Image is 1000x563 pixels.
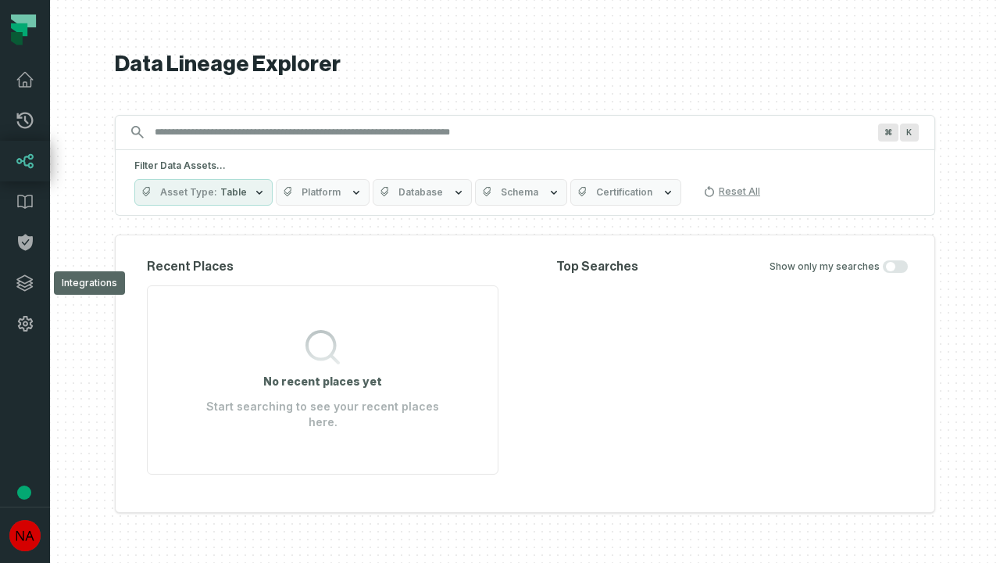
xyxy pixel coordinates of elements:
img: avatar of No Repos Account [9,520,41,551]
span: Press ⌘ + K to focus the search bar [900,124,919,142]
h1: Data Lineage Explorer [115,51,935,78]
div: Integrations [54,271,125,295]
div: Tooltip anchor [17,486,31,500]
span: Press ⌘ + K to focus the search bar [878,124,898,142]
